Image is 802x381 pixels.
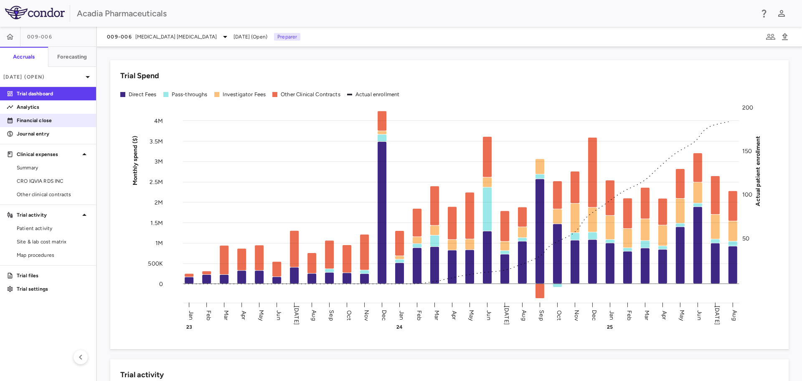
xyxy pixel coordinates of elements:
div: Direct Fees [129,91,157,98]
text: Mar [643,310,650,320]
text: [DATE] [503,306,510,325]
text: Nov [363,309,370,321]
h6: Trial Spend [120,70,159,82]
text: Jun [485,310,492,320]
span: Map procedures [17,251,89,259]
span: CRO IQVIA RDS INC [17,177,89,185]
tspan: 200 [742,104,753,111]
tspan: 150 [742,148,752,155]
tspan: 0 [159,280,163,287]
span: 009-006 [107,33,132,40]
text: May [678,309,685,321]
text: Mar [223,310,230,320]
text: Jan [188,310,195,320]
text: May [468,309,475,321]
text: 24 [396,324,403,330]
text: Sep [538,310,545,320]
text: [DATE] [293,306,300,325]
tspan: 50 [742,235,749,242]
p: Financial close [17,117,89,124]
text: Feb [626,310,633,320]
text: [DATE] [713,306,721,325]
span: Site & lab cost matrix [17,238,89,245]
text: Jun [275,310,282,320]
tspan: 1.5M [150,219,163,226]
span: Summary [17,164,89,171]
text: Sep [328,310,335,320]
text: Aug [310,310,317,320]
tspan: 3M [155,158,163,165]
p: Trial activity [17,211,79,219]
tspan: 100 [742,191,752,198]
text: May [258,309,265,321]
img: logo-full-SnFGN8VE.png [5,6,65,19]
h6: Accruals [13,53,35,61]
span: Other clinical contracts [17,191,89,198]
text: Jan [398,310,405,320]
span: Patient activity [17,225,89,232]
text: Jun [696,310,703,320]
div: Pass-throughs [172,91,208,98]
text: Dec [381,309,388,320]
text: Apr [451,310,458,320]
text: Aug [731,310,738,320]
span: [MEDICAL_DATA] [MEDICAL_DATA] [135,33,217,41]
tspan: Monthly spend ($) [132,136,139,185]
div: Investigator Fees [223,91,266,98]
span: [DATE] (Open) [233,33,267,41]
text: Oct [556,310,563,320]
p: [DATE] (Open) [3,73,83,81]
text: Apr [661,310,668,320]
h6: Forecasting [57,53,87,61]
p: Trial files [17,272,89,279]
p: Journal entry [17,130,89,138]
tspan: 3.5M [150,138,163,145]
text: Dec [591,309,598,320]
text: Nov [573,309,580,321]
text: Oct [345,310,353,320]
text: Feb [205,310,212,320]
tspan: 2.5M [150,179,163,186]
text: Aug [520,310,528,320]
p: Trial dashboard [17,90,89,97]
text: 25 [607,324,613,330]
tspan: 500K [148,260,163,267]
text: Jan [608,310,615,320]
div: Actual enrollment [355,91,400,98]
tspan: 2M [155,199,163,206]
tspan: 4M [154,117,163,124]
tspan: Actual patient enrollment [754,136,761,206]
p: Preparer [274,33,300,41]
p: Trial settings [17,285,89,293]
p: Analytics [17,103,89,111]
div: Acadia Pharmaceuticals [77,7,754,20]
text: Mar [433,310,440,320]
text: Feb [416,310,423,320]
div: Other Clinical Contracts [281,91,340,98]
h6: Trial activity [120,369,164,381]
text: 23 [186,324,192,330]
span: 009-006 [27,33,52,40]
tspan: 1M [155,240,163,247]
text: Apr [240,310,247,320]
p: Clinical expenses [17,151,79,158]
